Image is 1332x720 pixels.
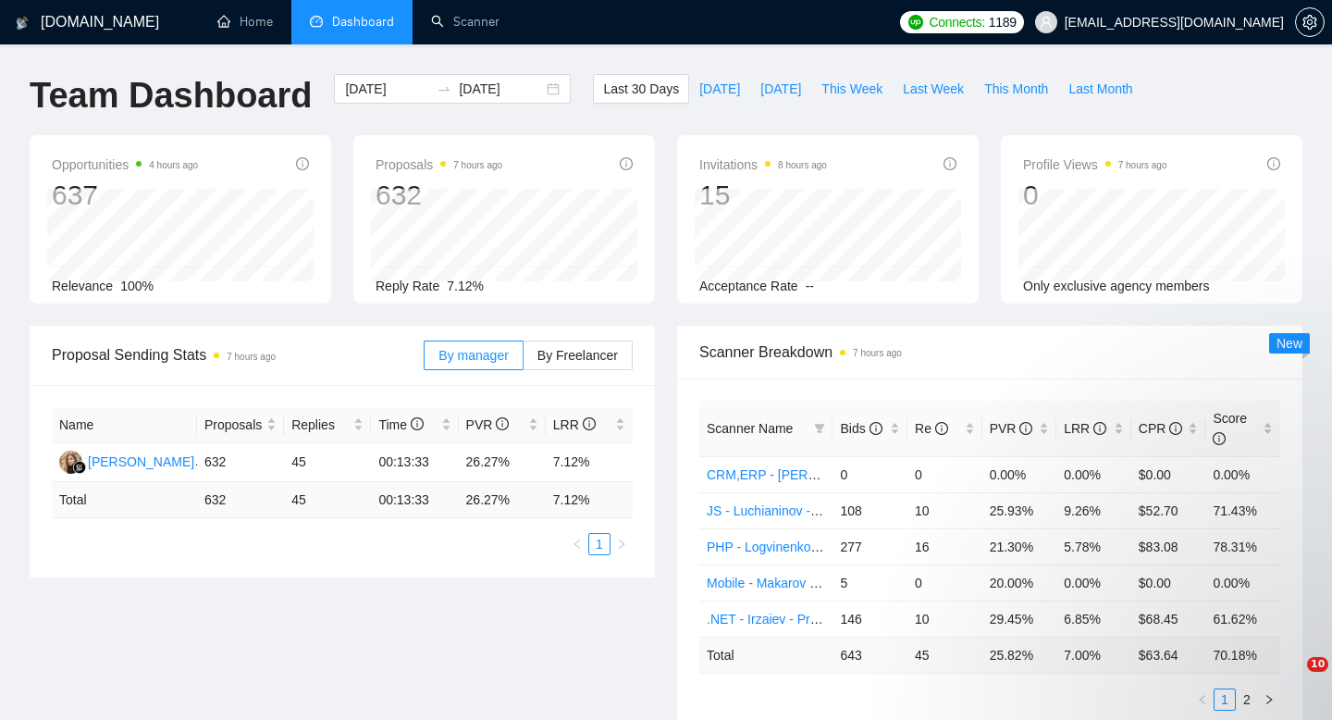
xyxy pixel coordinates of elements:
[915,421,948,436] span: Re
[620,157,633,170] span: info-circle
[1295,7,1325,37] button: setting
[840,421,882,436] span: Bids
[907,528,982,565] td: 16
[1258,689,1280,711] li: Next Page
[907,601,982,637] td: 10
[1139,421,1182,436] span: CPR
[699,79,740,99] span: [DATE]
[376,178,502,213] div: 632
[52,482,197,518] td: Total
[431,14,499,30] a: searchScanner
[1269,657,1313,701] iframe: Intercom live chat
[371,443,458,482] td: 00:13:33
[1058,74,1142,104] button: Last Month
[610,533,633,555] button: right
[1215,689,1235,710] a: 1
[496,417,509,430] span: info-circle
[566,533,588,555] li: Previous Page
[853,348,902,358] time: 7 hours ago
[893,74,974,104] button: Last Week
[204,415,263,435] span: Proposals
[1258,689,1280,711] button: right
[1019,422,1032,435] span: info-circle
[1267,157,1280,170] span: info-circle
[537,348,618,363] span: By Freelancer
[217,14,273,30] a: homeHome
[907,637,982,673] td: 45
[1191,689,1214,711] li: Previous Page
[974,74,1058,104] button: This Month
[1237,689,1257,710] a: 2
[437,81,451,96] span: to
[832,637,907,673] td: 643
[699,154,827,176] span: Invitations
[1236,689,1258,711] li: 2
[1213,432,1226,445] span: info-circle
[1023,178,1167,213] div: 0
[603,79,679,99] span: Last 30 Days
[59,453,194,468] a: KY[PERSON_NAME]
[376,279,439,293] span: Reply Rate
[149,160,198,170] time: 4 hours ago
[811,74,893,104] button: This Week
[821,79,882,99] span: This Week
[699,279,798,293] span: Acceptance Rate
[699,637,832,673] td: Total
[466,417,510,432] span: PVR
[832,601,907,637] td: 146
[291,415,350,435] span: Replies
[1205,528,1280,565] td: 78.31%
[197,443,284,482] td: 632
[593,74,689,104] button: Last 30 Days
[689,74,750,104] button: [DATE]
[588,533,610,555] li: 1
[982,492,1057,528] td: 25.93%
[1307,657,1328,672] span: 10
[284,482,371,518] td: 45
[1023,279,1210,293] span: Only exclusive agency members
[1191,689,1214,711] button: left
[903,79,964,99] span: Last Week
[1197,694,1208,705] span: left
[1214,689,1236,711] li: 1
[459,79,543,99] input: End date
[699,341,1280,364] span: Scanner Breakdown
[1068,79,1132,99] span: Last Month
[778,160,827,170] time: 8 hours ago
[332,14,394,30] span: Dashboard
[1295,15,1325,30] a: setting
[707,576,857,590] a: Mobile - Makarov - Project
[1093,422,1106,435] span: info-circle
[707,540,863,554] a: PHP - Logvinenko - Project
[437,81,451,96] span: swap-right
[378,417,423,432] span: Time
[1264,694,1275,705] span: right
[566,533,588,555] button: left
[943,157,956,170] span: info-circle
[832,456,907,492] td: 0
[750,74,811,104] button: [DATE]
[589,534,610,554] a: 1
[1064,421,1106,436] span: LRR
[1169,422,1182,435] span: info-circle
[814,423,825,434] span: filter
[546,482,633,518] td: 7.12 %
[59,451,82,474] img: KY
[832,565,907,601] td: 5
[453,160,502,170] time: 7 hours ago
[982,456,1057,492] td: 0.00%
[459,482,546,518] td: 26.27 %
[459,443,546,482] td: 26.27%
[546,443,633,482] td: 7.12%
[1056,456,1131,492] td: 0.00%
[990,421,1033,436] span: PVR
[907,565,982,601] td: 0
[1023,154,1167,176] span: Profile Views
[30,74,312,118] h1: Team Dashboard
[989,12,1017,32] span: 1189
[1131,456,1206,492] td: $0.00
[88,452,194,472] div: [PERSON_NAME]
[908,15,923,30] img: upwork-logo.png
[935,422,948,435] span: info-circle
[869,422,882,435] span: info-circle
